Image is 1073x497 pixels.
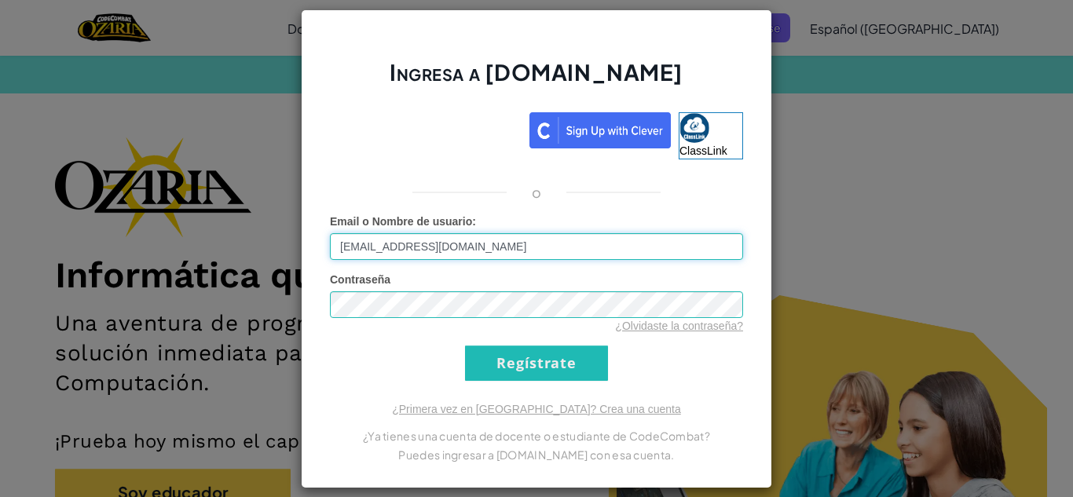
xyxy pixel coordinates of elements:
iframe: Botón de Acceder con Google [322,111,529,145]
label: : [330,214,476,229]
span: ClassLink [679,144,727,157]
img: clever_sso_button@2x.png [529,112,671,148]
a: ¿Primera vez en [GEOGRAPHIC_DATA]? Crea una cuenta [392,403,681,415]
input: Regístrate [465,345,608,381]
span: Contraseña [330,273,390,286]
img: classlink-logo-small.png [679,113,709,143]
a: ¿Olvidaste la contraseña? [615,320,743,332]
p: ¿Ya tienes una cuenta de docente o estudiante de CodeCombat? [330,426,743,445]
p: o [532,183,541,202]
span: Email o Nombre de usuario [330,215,472,228]
h2: Ingresa a [DOMAIN_NAME] [330,57,743,103]
p: Puedes ingresar a [DOMAIN_NAME] con esa cuenta. [330,445,743,464]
